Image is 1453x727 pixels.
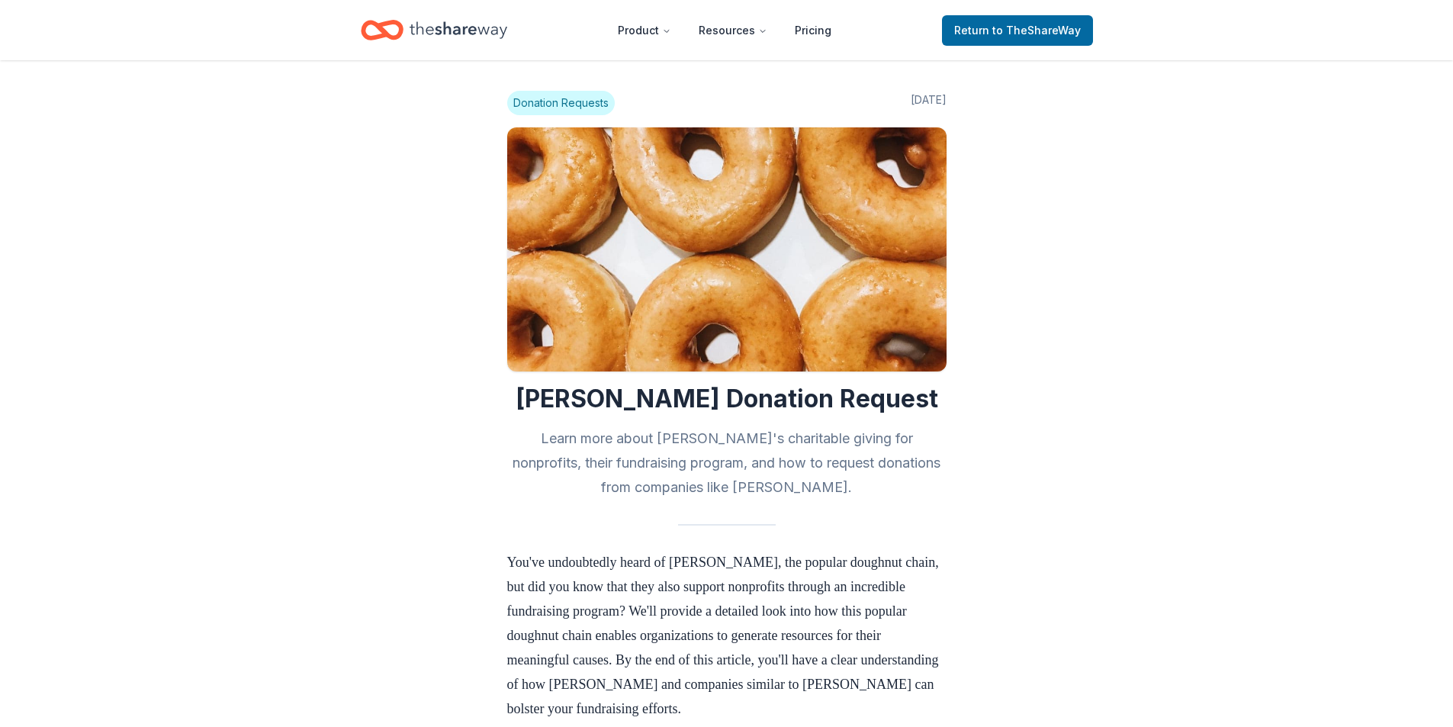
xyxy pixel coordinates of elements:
[361,12,507,48] a: Home
[507,426,947,500] h2: Learn more about [PERSON_NAME]'s charitable giving for nonprofits, their fundraising program, and...
[606,12,844,48] nav: Main
[992,24,1081,37] span: to TheShareWay
[507,127,947,372] img: Image for Krispy Kreme Donation Request
[507,384,947,414] h1: [PERSON_NAME] Donation Request
[942,15,1093,46] a: Returnto TheShareWay
[911,91,947,115] span: [DATE]
[507,91,615,115] span: Donation Requests
[954,21,1081,40] span: Return
[606,15,683,46] button: Product
[507,550,947,721] p: You've undoubtedly heard of [PERSON_NAME], the popular doughnut chain, but did you know that they...
[783,15,844,46] a: Pricing
[686,15,780,46] button: Resources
